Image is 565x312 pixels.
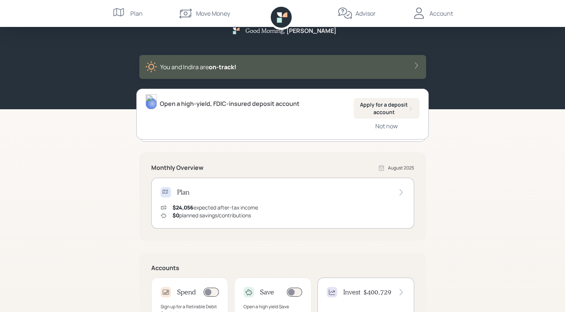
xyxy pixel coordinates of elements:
[151,264,414,272] h5: Accounts
[356,9,376,18] div: Advisor
[160,62,236,71] div: You and Indira are
[388,165,414,171] div: August 2025
[173,212,179,219] span: $0
[151,164,204,171] h5: Monthly Overview
[429,9,453,18] div: Account
[360,101,413,116] div: Apply for a deposit account
[245,27,285,34] h5: Good Morning ,
[196,9,230,18] div: Move Money
[209,63,236,71] span: on‑track!
[177,288,196,296] h4: Spend
[130,9,143,18] div: Plan
[173,211,251,219] div: planned savings/contributions
[375,122,398,130] div: Not now
[177,188,189,196] h4: Plan
[286,27,336,34] h5: [PERSON_NAME]
[173,204,193,211] span: $24,056
[354,98,419,119] button: Apply for a deposit account
[145,61,157,73] img: sunny-XHVQM73Q.digested.png
[160,99,299,108] div: Open a high-yield, FDIC-insured deposit account
[173,204,258,211] div: expected after-tax income
[260,288,274,296] h4: Save
[343,288,360,296] h4: Invest
[363,288,391,296] h4: $400,729
[146,94,157,109] img: michael-russo-headshot.png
